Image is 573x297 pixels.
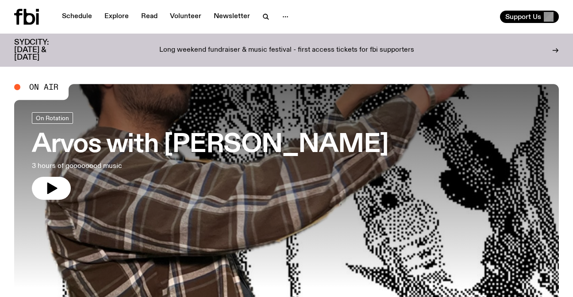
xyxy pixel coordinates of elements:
span: On Air [29,83,58,91]
a: Arvos with [PERSON_NAME]3 hours of goooooood music [32,112,388,200]
span: Support Us [505,13,541,21]
button: Support Us [500,11,559,23]
p: 3 hours of goooooood music [32,161,258,171]
a: Newsletter [208,11,255,23]
a: Read [136,11,163,23]
h3: SYDCITY: [DATE] & [DATE] [14,39,71,61]
p: Long weekend fundraiser & music festival - first access tickets for fbi supporters [159,46,414,54]
a: On Rotation [32,112,73,124]
span: On Rotation [36,114,69,121]
a: Explore [99,11,134,23]
a: Schedule [57,11,97,23]
h3: Arvos with [PERSON_NAME] [32,133,388,157]
a: Volunteer [165,11,207,23]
